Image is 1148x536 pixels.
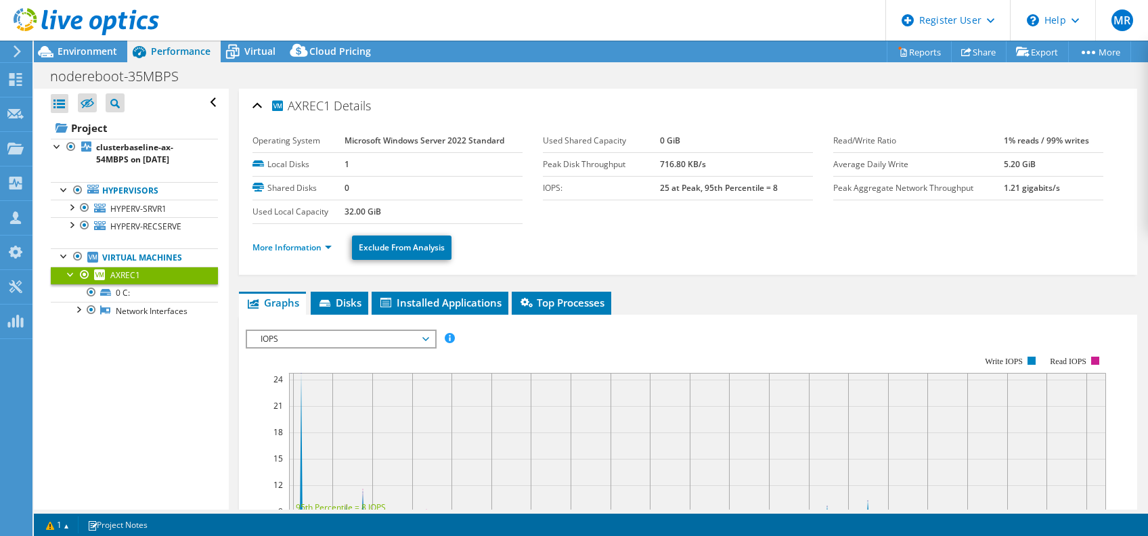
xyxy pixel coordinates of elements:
b: 0 GiB [660,135,680,146]
label: Local Disks [252,158,345,171]
a: Reports [887,41,952,62]
span: IOPS [254,331,428,347]
b: Microsoft Windows Server 2022 Standard [345,135,504,146]
text: 95th Percentile = 8 IOPS [296,501,386,513]
label: Shared Disks [252,181,345,195]
b: 32.00 GiB [345,206,381,217]
span: Disks [317,296,361,309]
span: AXREC1 [270,97,330,113]
a: 1 [37,516,79,533]
span: MR [1111,9,1133,31]
b: clusterbaseline-ax-54MBPS on [DATE] [96,141,173,165]
a: Exclude From Analysis [352,236,451,260]
b: 1% reads / 99% writes [1004,135,1089,146]
text: 12 [273,479,283,491]
b: 1 [345,158,349,170]
span: Environment [58,45,117,58]
a: HYPERV-SRVR1 [51,200,218,217]
text: 24 [273,374,283,385]
b: 5.20 GiB [1004,158,1036,170]
label: Used Shared Capacity [543,134,660,148]
label: Used Local Capacity [252,205,345,219]
span: Virtual [244,45,275,58]
text: 15 [273,453,283,464]
label: Peak Aggregate Network Throughput [833,181,1004,195]
b: 0 [345,182,349,194]
a: Export [1006,41,1069,62]
b: 1.21 gigabits/s [1004,182,1060,194]
text: 9 [278,506,283,517]
text: 21 [273,400,283,411]
span: AXREC1 [110,269,140,281]
span: Cloud Pricing [309,45,371,58]
span: Top Processes [518,296,604,309]
span: Installed Applications [378,296,502,309]
a: Share [951,41,1007,62]
span: HYPERV-SRVR1 [110,203,167,215]
a: Virtual Machines [51,248,218,266]
svg: \n [1027,14,1039,26]
a: More Information [252,242,332,253]
text: 18 [273,426,283,438]
label: Peak Disk Throughput [543,158,660,171]
a: Project [51,117,218,139]
a: More [1068,41,1131,62]
a: 0 C: [51,284,218,302]
label: Average Daily Write [833,158,1004,171]
label: Operating System [252,134,345,148]
b: 25 at Peak, 95th Percentile = 8 [660,182,778,194]
h1: nodereboot-35MBPS [44,69,200,84]
text: Write IOPS [985,357,1023,366]
a: Hypervisors [51,182,218,200]
b: 716.80 KB/s [660,158,706,170]
a: clusterbaseline-ax-54MBPS on [DATE] [51,139,218,169]
a: HYPERV-RECSERVE [51,217,218,235]
a: AXREC1 [51,267,218,284]
a: Network Interfaces [51,302,218,319]
text: Read IOPS [1050,357,1086,366]
a: Project Notes [78,516,157,533]
label: Read/Write Ratio [833,134,1004,148]
span: Graphs [246,296,299,309]
span: Performance [151,45,211,58]
label: IOPS: [543,181,660,195]
span: Details [334,97,371,114]
span: HYPERV-RECSERVE [110,221,181,232]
